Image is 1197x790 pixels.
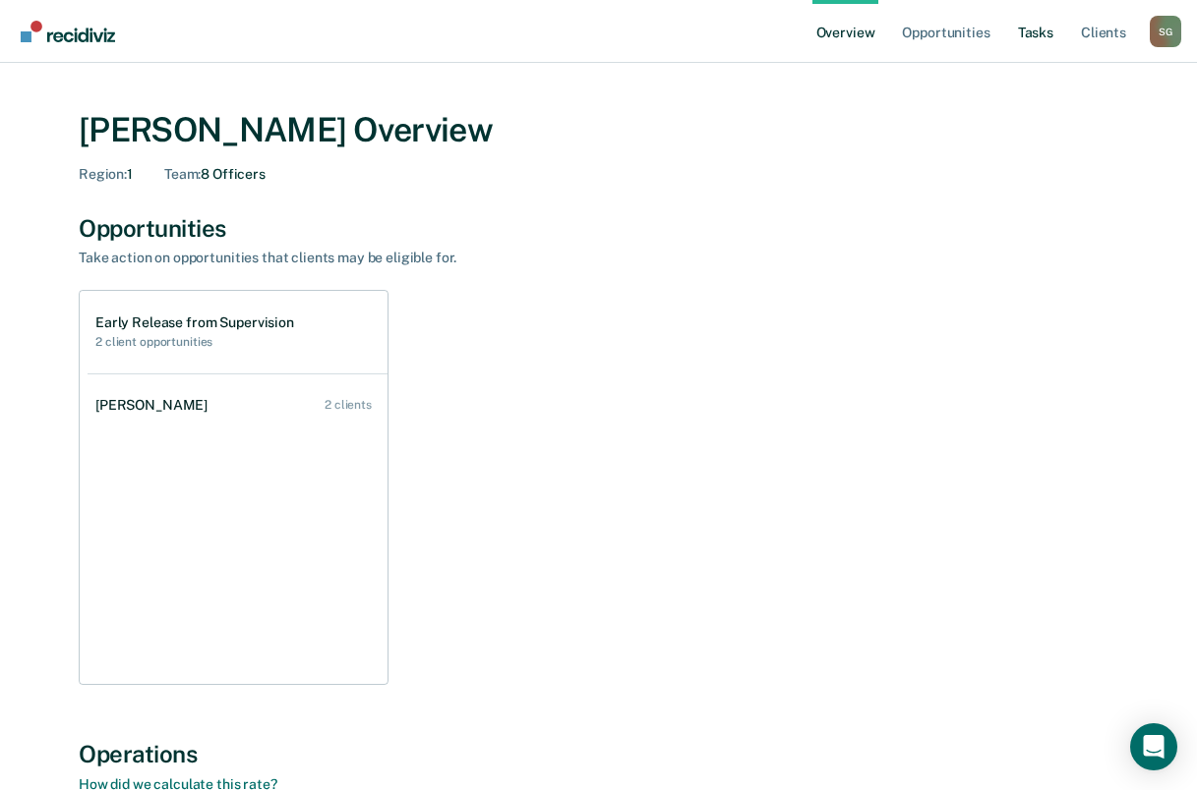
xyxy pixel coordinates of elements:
h1: Early Release from Supervision [95,314,294,331]
div: Opportunities [79,214,1118,243]
div: Open Intercom Messenger [1130,723,1177,770]
button: Profile dropdown button [1150,16,1181,47]
div: S G [1150,16,1181,47]
div: Take action on opportunities that clients may be eligible for. [79,250,767,266]
h2: 2 client opportunities [95,335,294,349]
span: Region : [79,166,127,182]
div: 1 [79,166,133,183]
div: 2 clients [325,398,372,412]
div: 8 Officers [164,166,266,183]
div: [PERSON_NAME] [95,397,215,414]
a: [PERSON_NAME] 2 clients [88,377,388,433]
div: [PERSON_NAME] Overview [79,110,1118,150]
div: Operations [79,740,1118,768]
span: Team : [164,166,201,182]
img: Recidiviz [21,21,115,42]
